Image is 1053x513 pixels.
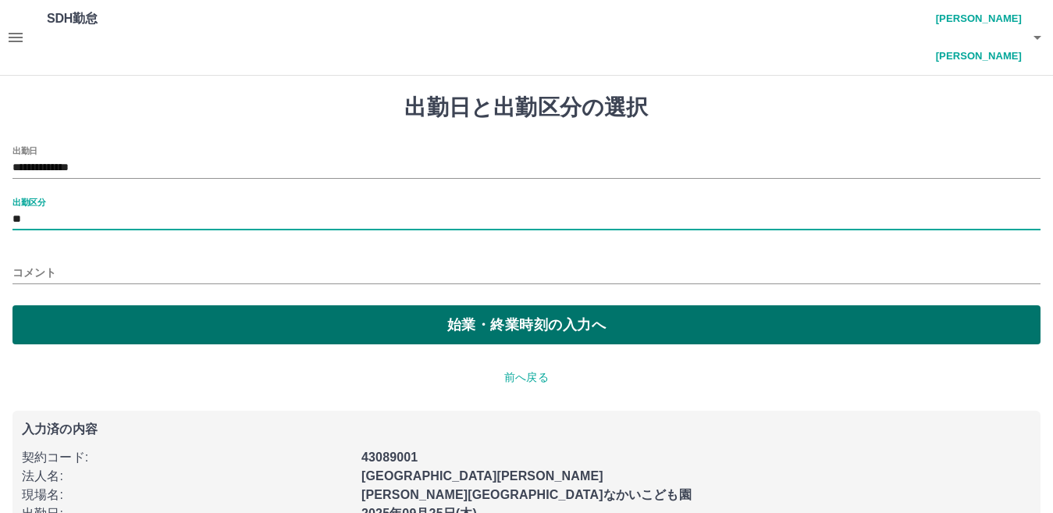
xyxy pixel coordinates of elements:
b: [PERSON_NAME][GEOGRAPHIC_DATA]なかいこども園 [361,488,692,501]
label: 出勤区分 [12,196,45,208]
p: 契約コード : [22,448,352,467]
button: 始業・終業時刻の入力へ [12,305,1041,344]
p: 前へ戻る [12,369,1041,386]
h1: 出勤日と出勤区分の選択 [12,94,1041,121]
b: [GEOGRAPHIC_DATA][PERSON_NAME] [361,469,603,483]
p: 現場名 : [22,486,352,504]
p: 法人名 : [22,467,352,486]
p: 入力済の内容 [22,423,1031,436]
label: 出勤日 [12,144,37,156]
b: 43089001 [361,451,418,464]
